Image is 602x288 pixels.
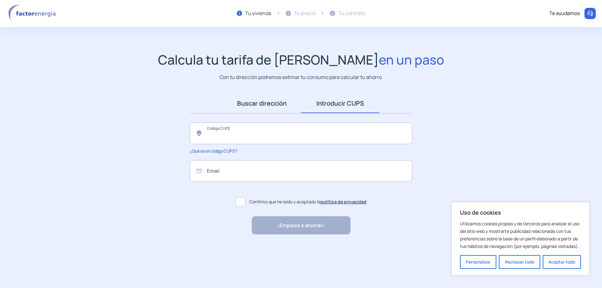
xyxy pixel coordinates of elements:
[549,9,580,18] div: Te ayudamos
[6,4,60,23] img: logo factor
[158,52,444,67] h1: Calcula tu tarifa de [PERSON_NAME]
[587,10,593,17] img: llamar
[249,198,367,205] span: Confirmo que he leído y aceptado la
[460,255,496,269] button: Personalizar
[245,9,271,18] div: Tu vivienda
[223,94,301,113] a: Buscar dirección
[301,94,379,113] a: Introducir CUPS
[320,199,367,205] a: política de privacidad
[451,202,589,275] div: Uso de cookies
[460,220,581,250] p: Utilizamos cookies propias y de terceros para analizar el uso del sitio web y mostrarte publicida...
[543,255,581,269] button: Aceptar todo
[460,209,581,216] p: Uso de cookies
[190,148,237,154] span: ¿Qué es el código CUPS?
[294,9,315,18] div: Tu precio
[499,255,540,269] button: Rechazar todo
[338,9,365,18] div: Tu contrato
[379,51,444,68] span: en un paso
[219,73,383,81] p: Con tu dirección podremos estimar tu consumo para calcular tu ahorro.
